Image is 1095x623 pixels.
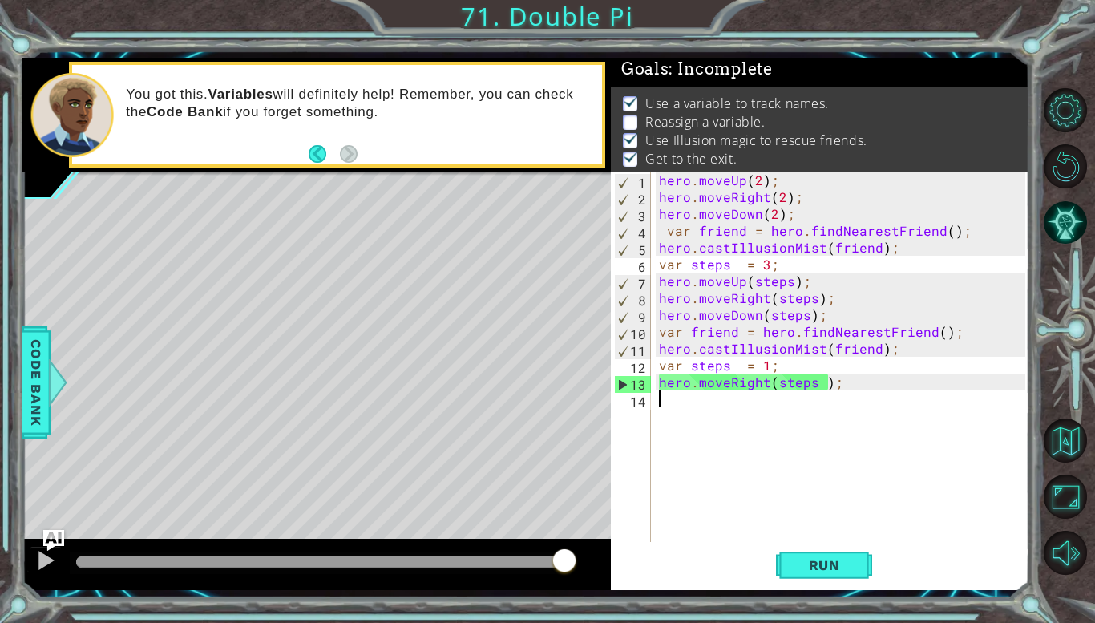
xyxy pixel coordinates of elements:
[1044,475,1087,518] button: Maximize Browser
[23,334,49,431] span: Code Bank
[645,95,829,112] p: Use а variable to track names.
[615,326,651,342] div: 10
[645,131,867,149] p: Use Illusion magic to rescue friends.
[615,292,651,309] div: 8
[208,87,273,102] strong: Variables
[623,150,639,163] img: Check mark for checkbox
[615,376,651,393] div: 13
[623,131,639,144] img: Check mark for checkbox
[615,241,651,258] div: 5
[1044,88,1087,131] button: Level Options
[309,145,340,163] button: Back
[615,309,651,326] div: 9
[30,546,62,579] button: Ctrl + P: Play
[615,225,651,241] div: 4
[614,258,651,275] div: 6
[615,191,651,208] div: 2
[615,275,651,292] div: 7
[615,342,651,359] div: 11
[1044,531,1087,574] button: Mute
[615,174,651,191] div: 1
[614,393,651,410] div: 14
[623,95,639,107] img: Check mark for checkbox
[669,59,772,79] span: : Incomplete
[776,544,872,586] button: Shift+Enter: Run current code.
[614,359,651,376] div: 12
[1044,144,1087,188] button: Restart Level
[43,529,64,550] button: Ask AI
[615,208,651,225] div: 3
[645,113,765,131] p: Reassign a variable.
[1044,419,1087,462] button: Back to Map
[147,104,223,119] strong: Code Bank
[340,145,358,163] button: Next
[1046,413,1095,469] a: Back to Map
[621,59,773,79] span: Goals
[126,86,590,121] p: You got this. will definitely help! Remember, you can check the if you forget something.
[645,150,737,168] p: Get to the exit.
[1044,200,1087,244] button: AI Hint
[793,557,856,573] span: Run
